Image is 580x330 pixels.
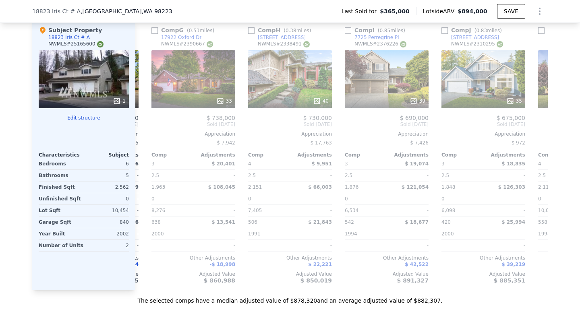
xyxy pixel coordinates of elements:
div: Subject Property [39,26,102,34]
span: 558 [538,219,547,225]
span: $ 21,843 [308,219,332,225]
span: 10,019 [538,208,555,213]
div: Comp [441,152,483,158]
div: - [195,240,235,251]
div: NWMLS # 2390667 [161,41,213,47]
div: 2.5 [538,170,578,181]
div: - [485,193,525,204]
div: 7725 Perregrine Pl [354,34,399,41]
div: Comp I [345,26,408,34]
span: 3 [151,161,155,167]
div: Comp G [151,26,217,34]
div: 2.5 [441,170,482,181]
span: Sold [DATE] [248,121,332,128]
span: 18823 Iris Ct # A [32,7,81,15]
span: 3 [345,161,348,167]
div: Lot Sqft [39,205,82,216]
div: - [195,193,235,204]
div: 5 [85,170,129,181]
span: 0 [441,196,445,202]
div: - [388,205,429,216]
div: 1991 [248,228,288,239]
span: 0 [538,196,541,202]
div: Other Adjustments [441,255,525,261]
span: 638 [151,219,161,225]
span: 2,111 [538,184,552,190]
div: Appreciation [151,131,235,137]
span: -$ 972 [510,140,525,146]
div: - [388,193,429,204]
span: 0 [345,196,348,202]
div: Appreciation [248,131,332,137]
div: NWMLS # 2376226 [354,41,406,47]
span: 2,151 [248,184,262,190]
span: ( miles) [184,28,217,33]
div: 39 [410,97,425,105]
div: Comp [248,152,290,158]
span: 0.85 [379,28,390,33]
div: Subject [84,152,129,158]
span: 1,848 [441,184,455,190]
span: ( miles) [471,28,505,33]
span: 1,963 [151,184,165,190]
span: Sold [DATE] [441,121,525,128]
span: $ 22,221 [308,262,332,267]
span: 420 [441,219,451,225]
a: [STREET_ADDRESS] [248,34,306,41]
div: 1 [113,97,126,105]
div: 840 [85,217,129,228]
span: Last Sold for [342,7,380,15]
a: [STREET_ADDRESS] [441,34,499,41]
img: NWMLS Logo [303,41,310,47]
span: $ 891,327 [397,277,429,284]
div: 2.5 [151,170,192,181]
div: 2002 [85,228,129,239]
div: Adjustments [483,152,525,158]
div: Adjustments [290,152,332,158]
div: Other Adjustments [248,255,332,261]
span: 542 [345,219,354,225]
span: 8,276 [151,208,165,213]
div: Appreciation [441,131,525,137]
div: 35 [506,97,522,105]
img: NWMLS Logo [497,41,503,47]
div: NWMLS # 2310295 [451,41,503,47]
div: Adjustments [387,152,429,158]
button: Edit structure [39,115,129,121]
span: $ 19,074 [405,161,429,167]
div: Appreciation [345,131,429,137]
button: Show Options [532,3,548,19]
span: $ 730,000 [303,115,332,121]
img: NWMLS Logo [207,41,213,47]
span: 0.53 [189,28,200,33]
span: -$ 7,426 [408,140,429,146]
div: 2 [87,240,129,251]
div: - [485,205,525,216]
span: 7,405 [248,208,262,213]
div: 1994 [345,228,385,239]
span: $ 675,000 [497,115,525,121]
div: Bedrooms [39,158,82,169]
div: Adjusted Value [248,271,332,277]
div: - [195,205,235,216]
div: 40 [313,97,329,105]
span: $ 20,401 [211,161,235,167]
div: Other Adjustments [345,255,429,261]
div: Number of Units [39,240,83,251]
div: - [292,205,332,216]
span: $ 13,541 [211,219,235,225]
span: $ 9,951 [312,161,332,167]
div: - [388,170,429,181]
span: $894,000 [458,8,487,14]
div: - [292,193,332,204]
span: $ 850,019 [300,277,332,284]
span: 4 [248,161,251,167]
div: 10,454 [85,205,129,216]
span: ( miles) [280,28,314,33]
img: NWMLS Logo [97,41,104,47]
div: 2.5 [345,170,385,181]
span: $ 39,219 [501,262,525,267]
div: NWMLS # 2338491 [258,41,310,47]
span: $ 108,045 [208,184,235,190]
span: Sold [DATE] [345,121,429,128]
